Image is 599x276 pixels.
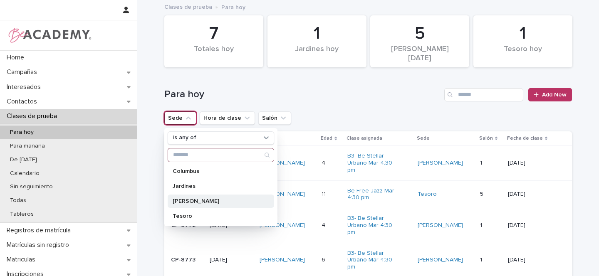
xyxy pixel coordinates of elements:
[260,222,305,229] a: [PERSON_NAME]
[418,191,437,198] a: Tesoro
[3,227,77,234] p: Registros de matrícula
[347,250,399,271] a: B3- Be Stellar Urbano Mar 4:30 pm
[178,45,249,62] div: Totales hoy
[173,198,261,204] p: [PERSON_NAME]
[3,256,42,264] p: Matriculas
[3,83,47,91] p: Interesados
[3,183,59,190] p: Sin seguimiento
[480,255,484,264] p: 1
[164,89,441,101] h1: Para hoy
[164,146,572,180] tr: CP-8760[DATE][PERSON_NAME] 44 B3- Be Stellar Urbano Mar 4:30 pm [PERSON_NAME] 11 [DATE]
[507,134,543,143] p: Fecha de clase
[210,256,253,264] p: [DATE]
[347,187,399,202] a: Be Free Jazz Mar 4:30 pm
[321,134,332,143] p: Edad
[164,180,572,208] tr: CP-8761[DATE][PERSON_NAME] 1111 Be Free Jazz Mar 4:30 pm Tesoro 55 [DATE]
[3,68,44,76] p: Campañas
[347,215,399,236] a: B3- Be Stellar Urbano Mar 4:30 pm
[347,134,382,143] p: Clase asignada
[221,2,245,11] p: Para hoy
[164,208,572,243] tr: CP-8772[DATE][PERSON_NAME] 44 B3- Be Stellar Urbano Mar 4:30 pm [PERSON_NAME] 11 [DATE]
[418,256,463,264] a: [PERSON_NAME]
[282,23,352,44] div: 1
[3,211,40,218] p: Tableros
[173,183,261,189] p: Jardines
[7,27,92,44] img: WPrjXfSUmiLcdUfaYY4Q
[417,134,430,143] p: Sede
[3,98,44,106] p: Contactos
[322,255,327,264] p: 6
[322,220,327,229] p: 4
[260,160,305,167] a: [PERSON_NAME]
[164,111,196,125] button: Sede
[528,88,572,101] a: Add New
[480,189,485,198] p: 5
[384,45,455,62] div: [PERSON_NAME][DATE]
[3,197,33,204] p: Todas
[173,213,261,219] p: Tesoro
[3,143,52,150] p: Para mañana
[164,2,212,11] a: Clases de prueba
[3,156,44,163] p: De [DATE]
[384,23,455,44] div: 5
[3,54,31,62] p: Home
[508,256,559,264] p: [DATE]
[200,111,255,125] button: Hora de clase
[178,23,249,44] div: 7
[480,158,484,167] p: 1
[542,92,567,98] span: Add New
[260,191,305,198] a: [PERSON_NAME]
[322,189,327,198] p: 11
[3,241,76,249] p: Matrículas sin registro
[173,134,196,141] p: is any of
[418,222,463,229] a: [PERSON_NAME]
[173,168,261,174] p: Columbus
[480,220,484,229] p: 1
[508,160,559,167] p: [DATE]
[488,23,558,44] div: 1
[444,88,523,101] input: Search
[508,222,559,229] p: [DATE]
[3,170,46,177] p: Calendario
[168,148,274,162] input: Search
[479,134,493,143] p: Salón
[258,111,291,125] button: Salón
[171,256,203,264] p: CP-8773
[322,158,327,167] p: 4
[3,112,64,120] p: Clases de prueba
[488,45,558,62] div: Tesoro hoy
[260,256,305,264] a: [PERSON_NAME]
[282,45,352,62] div: Jardines hoy
[418,160,463,167] a: [PERSON_NAME]
[3,129,40,136] p: Para hoy
[508,191,559,198] p: [DATE]
[347,153,399,173] a: B3- Be Stellar Urbano Mar 4:30 pm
